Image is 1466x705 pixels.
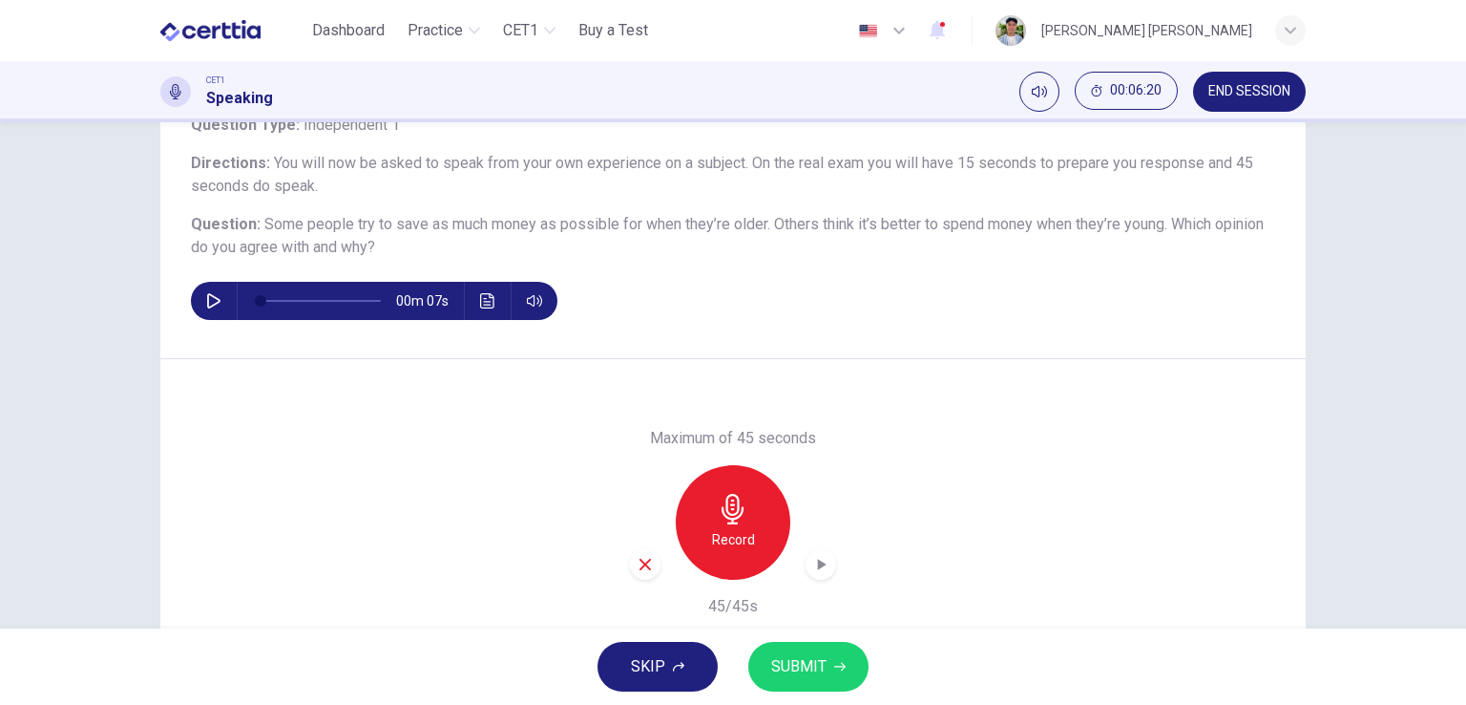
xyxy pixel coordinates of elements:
h6: Directions : [191,152,1275,198]
button: Practice [400,13,488,48]
button: CET1 [495,13,563,48]
a: CERTTIA logo [160,11,304,50]
button: Dashboard [304,13,392,48]
span: 00m 07s [396,282,464,320]
h6: Question Type : [191,114,1275,137]
h6: Maximum of 45 seconds [650,427,816,450]
h6: 45/45s [708,595,758,618]
img: CERTTIA logo [160,11,261,50]
button: SKIP [597,642,718,692]
img: en [856,24,880,38]
button: Buy a Test [571,13,656,48]
span: Dashboard [312,19,385,42]
div: Mute [1019,72,1059,112]
img: Profile picture [995,15,1026,46]
span: SUBMIT [771,653,827,680]
button: Click to see the audio transcription [472,282,503,320]
h1: Speaking [206,87,273,110]
span: END SESSION [1208,84,1290,99]
h6: Record [712,528,755,551]
span: Buy a Test [578,19,648,42]
span: Practice [408,19,463,42]
span: SKIP [631,653,665,680]
button: 00:06:20 [1075,72,1178,110]
div: [PERSON_NAME] [PERSON_NAME] [1041,19,1252,42]
span: CET1 [503,19,538,42]
span: Independent 1 [300,116,400,134]
span: You will now be asked to speak from your own experience on a subject. On the real exam you will h... [191,154,1253,195]
h6: Question : [191,213,1275,259]
button: Record [676,465,790,580]
span: 00:06:20 [1110,83,1162,98]
div: Hide [1075,72,1178,112]
button: SUBMIT [748,642,869,692]
span: CET1 [206,74,225,87]
span: Some people try to save as much money as possible for when they’re older. Others think it’s bette... [264,215,1167,233]
button: END SESSION [1193,72,1306,112]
